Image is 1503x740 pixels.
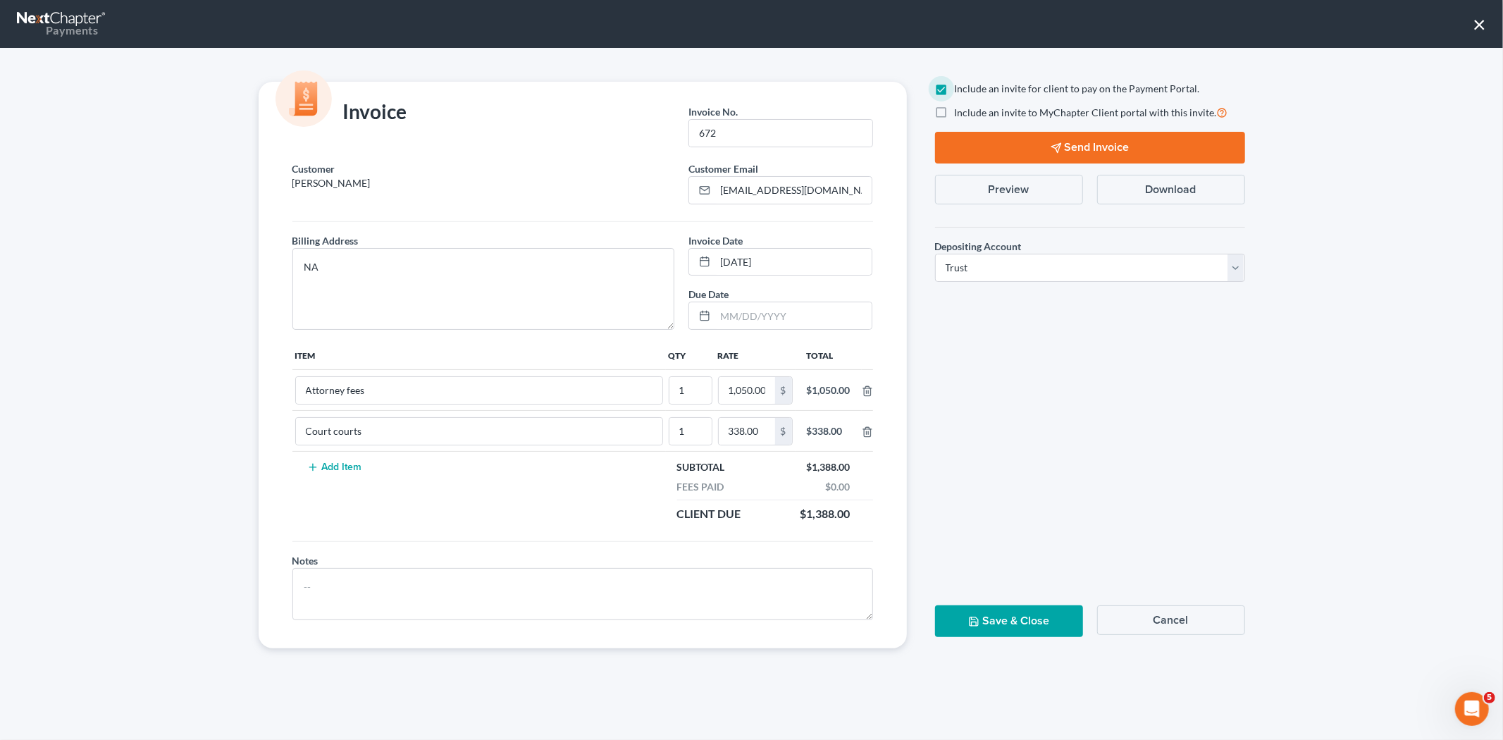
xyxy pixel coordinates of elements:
span: Invoice No. [688,106,738,118]
button: Preview [935,175,1083,204]
span: Invoice Date [688,235,743,247]
input: 0.00 [719,377,775,404]
button: Add Item [304,462,366,473]
th: Item [292,341,666,369]
div: Subtotal [670,460,732,474]
a: Payments [17,7,107,41]
button: Send Invoice [935,132,1245,164]
div: $ [775,377,792,404]
label: Customer [292,161,335,176]
div: $1,388.00 [793,506,858,522]
div: $1,388.00 [800,460,858,474]
input: Enter email... [715,177,872,204]
input: -- [296,418,662,445]
label: Due Date [688,287,729,302]
span: Billing Address [292,235,359,247]
input: -- [296,377,662,404]
button: Save & Close [935,605,1083,637]
label: Notes [292,553,318,568]
p: [PERSON_NAME] [292,176,675,190]
input: -- [669,377,712,404]
img: icon-money-cc55cd5b71ee43c44ef0efbab91310903cbf28f8221dba23c0d5ca797e203e98.svg [276,70,332,127]
div: $ [775,418,792,445]
input: 0.00 [719,418,775,445]
input: -- [689,120,872,147]
input: MM/DD/YYYY [715,302,872,329]
button: × [1473,13,1486,35]
input: -- [669,418,712,445]
span: Customer Email [688,163,758,175]
span: 5 [1484,692,1495,703]
input: MM/DD/YYYY [715,249,872,276]
div: Payments [17,23,98,38]
span: Include an invite to MyChapter Client portal with this invite. [955,106,1217,118]
div: $0.00 [819,480,858,494]
div: Fees Paid [670,480,731,494]
div: $1,050.00 [807,383,851,397]
div: Client Due [670,506,748,522]
th: Rate [715,341,796,369]
div: $338.00 [807,424,851,438]
iframe: Intercom live chat [1455,692,1489,726]
th: Qty [666,341,715,369]
span: Depositing Account [935,240,1022,252]
span: Include an invite for client to pay on the Payment Portal. [955,82,1200,94]
button: Download [1097,175,1245,204]
div: Invoice [285,99,414,127]
th: Total [796,341,862,369]
button: Cancel [1097,605,1245,635]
